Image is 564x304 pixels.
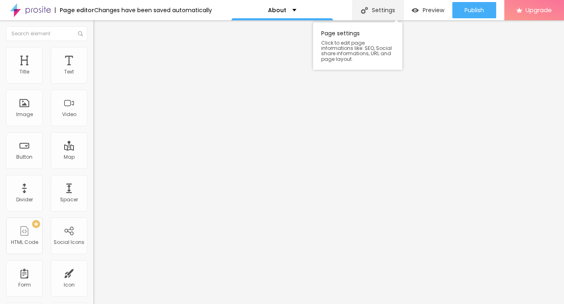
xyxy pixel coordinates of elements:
div: Form [18,282,31,288]
iframe: Editor [93,20,564,304]
img: view-1.svg [412,7,419,14]
div: Video [62,112,76,117]
div: Social Icons [54,239,84,245]
span: Publish [465,7,484,13]
div: Map [64,154,75,160]
span: Click to edit page informations like: SEO, Social share informations, URL and page layout. [321,40,394,62]
div: Spacer [60,197,78,203]
div: Page editor [55,7,94,13]
div: Page settings [313,22,402,70]
img: Icone [78,31,83,36]
div: Button [16,154,32,160]
img: Icone [361,7,368,14]
input: Search element [6,26,87,41]
div: HTML Code [11,239,38,245]
div: Divider [16,197,33,203]
div: Icon [64,282,75,288]
div: Changes have been saved automatically [94,7,212,13]
span: Preview [423,7,444,13]
button: Preview [404,2,452,18]
div: Title [19,69,29,75]
span: Upgrade [525,6,552,13]
div: Text [64,69,74,75]
div: Image [16,112,33,117]
button: Publish [452,2,496,18]
p: About [268,7,286,13]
